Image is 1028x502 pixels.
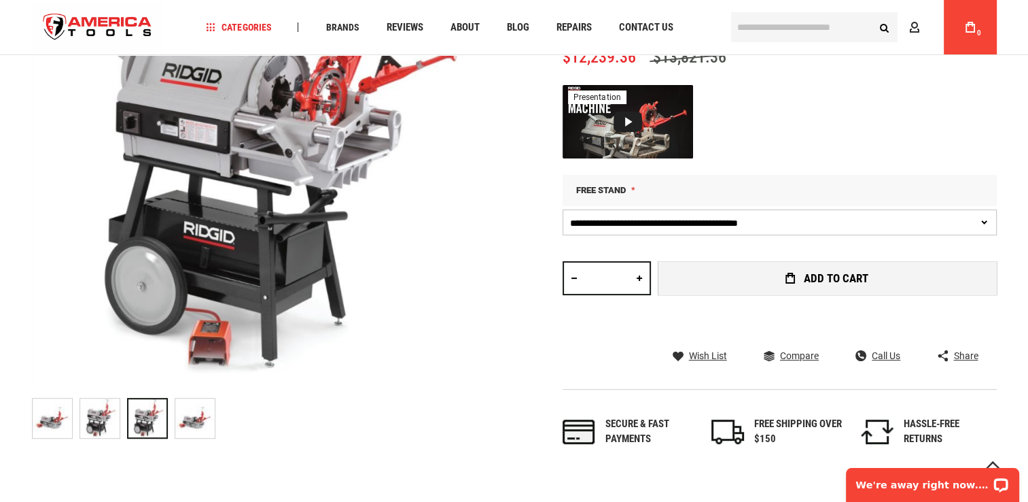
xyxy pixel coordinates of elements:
span: Contact Us [618,22,673,33]
img: RIDGID 26092 1/4" - 4" NPT HAMMER CHUCK MACHINE [80,399,120,438]
span: Call Us [872,351,900,361]
a: Brands [319,18,365,37]
img: RIDGID 26092 1/4" - 4" NPT HAMMER CHUCK MACHINE [33,399,72,438]
span: Share [953,351,978,361]
img: payments [563,420,595,444]
span: Brands [325,22,359,32]
button: Search [872,14,898,40]
span: $12,239.36 [563,48,636,67]
div: RIDGID 26092 1/4" - 4" NPT HAMMER CHUCK MACHINE [127,391,175,446]
a: About [444,18,485,37]
span: Compare [780,351,819,361]
span: Wish List [689,351,727,361]
span: Free Stand [576,185,626,195]
a: Call Us [855,350,900,362]
div: HASSLE-FREE RETURNS [904,417,992,446]
img: RIDGID 26092 1/4" - 4" NPT HAMMER CHUCK MACHINE [175,399,215,438]
button: Add to Cart [658,261,997,295]
a: Contact Us [612,18,679,37]
span: Reviews [386,22,423,33]
img: shipping [711,420,744,444]
a: Reviews [380,18,429,37]
span: $13,821.36 [650,48,730,67]
span: Blog [506,22,529,33]
iframe: Secure express checkout frame [655,299,999,339]
div: Secure & fast payments [605,417,694,446]
div: RIDGID 26092 1/4" - 4" NPT HAMMER CHUCK MACHINE [32,391,79,446]
iframe: LiveChat chat widget [837,459,1028,502]
span: Repairs [556,22,591,33]
span: About [450,22,479,33]
a: Blog [500,18,535,37]
span: Add to Cart [804,273,868,284]
div: FREE SHIPPING OVER $150 [754,417,843,446]
a: Categories [200,18,277,37]
span: 0 [977,29,981,37]
a: Repairs [550,18,597,37]
img: America Tools [32,2,164,53]
span: Categories [206,22,271,32]
a: Compare [764,350,819,362]
img: returns [861,420,893,444]
a: store logo [32,2,164,53]
div: RIDGID 26092 1/4" - 4" NPT HAMMER CHUCK MACHINE [175,391,215,446]
a: Wish List [673,350,727,362]
div: RIDGID 26092 1/4" - 4" NPT HAMMER CHUCK MACHINE [79,391,127,446]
